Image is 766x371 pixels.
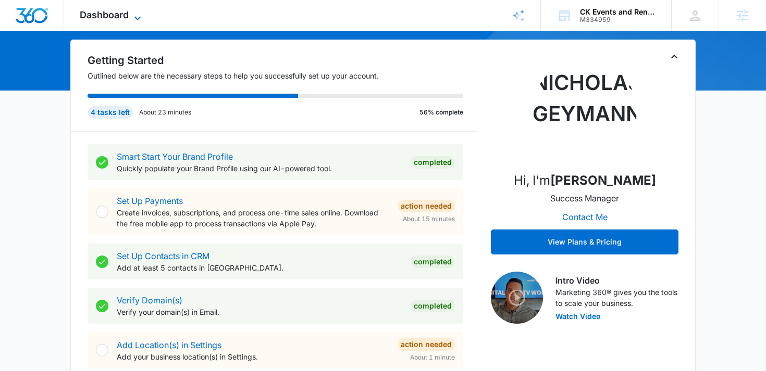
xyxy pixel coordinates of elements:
[117,306,402,317] p: Verify your domain(s) in Email.
[550,173,656,188] strong: [PERSON_NAME]
[117,196,183,206] a: Set Up Payments
[580,8,656,16] div: account name
[514,171,656,190] p: Hi, I'm
[555,274,678,287] h3: Intro Video
[88,70,476,81] p: Outlined below are the necessary steps to help you successfully set up your account.
[88,106,133,119] div: 4 tasks left
[550,192,619,204] p: Success Manager
[403,214,455,224] span: About 15 minutes
[398,338,455,351] div: Action Needed
[419,108,463,117] p: 56% complete
[555,287,678,309] p: Marketing 360® gives you the tools to scale your business.
[88,53,476,68] h2: Getting Started
[139,108,191,117] p: About 23 minutes
[117,351,389,362] p: Add your business location(s) in Settings.
[80,9,129,20] span: Dashboard
[117,262,402,273] p: Add at least 5 contacts in [GEOGRAPHIC_DATA].
[533,59,637,163] img: Nicholas Geymann
[668,50,681,63] button: Toggle Collapse
[117,151,233,162] a: Smart Start Your Brand Profile
[411,255,455,268] div: Completed
[552,204,618,229] button: Contact Me
[117,163,402,174] p: Quickly populate your Brand Profile using our AI-powered tool.
[580,16,656,23] div: account id
[117,207,389,229] p: Create invoices, subscriptions, and process one-time sales online. Download the free mobile app t...
[117,295,182,305] a: Verify Domain(s)
[410,353,455,362] span: About 1 minute
[491,272,543,324] img: Intro Video
[491,229,678,254] button: View Plans & Pricing
[117,251,209,261] a: Set Up Contacts in CRM
[398,200,455,212] div: Action Needed
[555,313,601,320] button: Watch Video
[411,300,455,312] div: Completed
[117,340,221,350] a: Add Location(s) in Settings
[411,156,455,169] div: Completed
